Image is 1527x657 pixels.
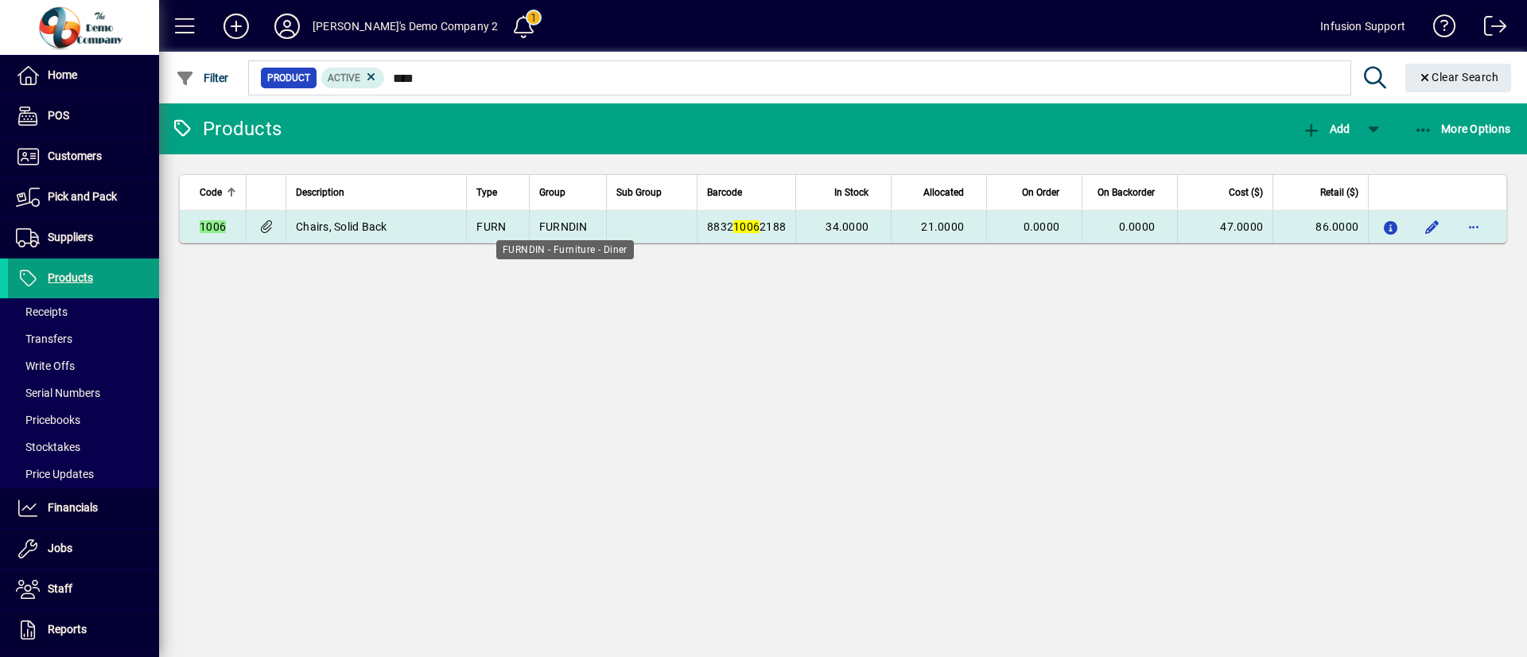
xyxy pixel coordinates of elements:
[1119,220,1156,233] span: 0.0000
[48,582,72,595] span: Staff
[707,184,786,201] div: Barcode
[48,190,117,203] span: Pick and Pack
[16,387,100,399] span: Serial Numbers
[8,137,159,177] a: Customers
[8,325,159,352] a: Transfers
[1272,211,1368,243] td: 86.0000
[16,360,75,372] span: Write Offs
[296,220,387,233] span: Chairs, Solid Back
[1177,211,1272,243] td: 47.0000
[321,68,385,88] mat-chip: Activation Status: Active
[48,542,72,554] span: Jobs
[296,184,457,201] div: Description
[1418,71,1499,84] span: Clear Search
[16,305,68,318] span: Receipts
[1320,14,1405,39] div: Infusion Support
[1092,184,1169,201] div: On Backorder
[328,72,360,84] span: Active
[211,12,262,41] button: Add
[496,240,634,259] div: FURNDIN - Furniture - Diner
[921,220,964,233] span: 21.0000
[733,220,760,233] em: 1006
[476,184,519,201] div: Type
[1414,122,1511,135] span: More Options
[901,184,978,201] div: Allocated
[1410,115,1515,143] button: More Options
[1024,220,1060,233] span: 0.0000
[48,623,87,636] span: Reports
[1022,184,1059,201] span: On Order
[171,116,282,142] div: Products
[48,501,98,514] span: Financials
[48,68,77,81] span: Home
[16,468,94,480] span: Price Updates
[1420,214,1445,239] button: Edit
[48,231,93,243] span: Suppliers
[539,220,588,233] span: FURNDIN
[616,184,662,201] span: Sub Group
[923,184,964,201] span: Allocated
[176,72,229,84] span: Filter
[172,64,233,92] button: Filter
[8,488,159,528] a: Financials
[48,271,93,284] span: Products
[1472,3,1507,55] a: Logout
[296,184,344,201] span: Description
[8,570,159,609] a: Staff
[1298,115,1354,143] button: Add
[8,461,159,488] a: Price Updates
[48,150,102,162] span: Customers
[8,96,159,136] a: POS
[1461,214,1486,239] button: More options
[1421,3,1456,55] a: Knowledge Base
[8,298,159,325] a: Receipts
[806,184,883,201] div: In Stock
[8,610,159,650] a: Reports
[16,332,72,345] span: Transfers
[707,220,786,233] span: 8832 2188
[262,12,313,41] button: Profile
[200,184,222,201] span: Code
[1098,184,1155,201] span: On Backorder
[476,184,497,201] span: Type
[997,184,1074,201] div: On Order
[1229,184,1263,201] span: Cost ($)
[8,379,159,406] a: Serial Numbers
[48,109,69,122] span: POS
[313,14,498,39] div: [PERSON_NAME]'s Demo Company 2
[707,184,742,201] span: Barcode
[8,529,159,569] a: Jobs
[476,220,506,233] span: FURN
[8,218,159,258] a: Suppliers
[200,184,236,201] div: Code
[8,433,159,461] a: Stocktakes
[539,184,596,201] div: Group
[1405,64,1512,92] button: Clear
[200,220,226,233] em: 1006
[1302,122,1350,135] span: Add
[267,70,310,86] span: Product
[8,406,159,433] a: Pricebooks
[16,414,80,426] span: Pricebooks
[826,220,868,233] span: 34.0000
[1320,184,1358,201] span: Retail ($)
[16,441,80,453] span: Stocktakes
[834,184,868,201] span: In Stock
[8,352,159,379] a: Write Offs
[539,184,565,201] span: Group
[616,184,687,201] div: Sub Group
[8,56,159,95] a: Home
[8,177,159,217] a: Pick and Pack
